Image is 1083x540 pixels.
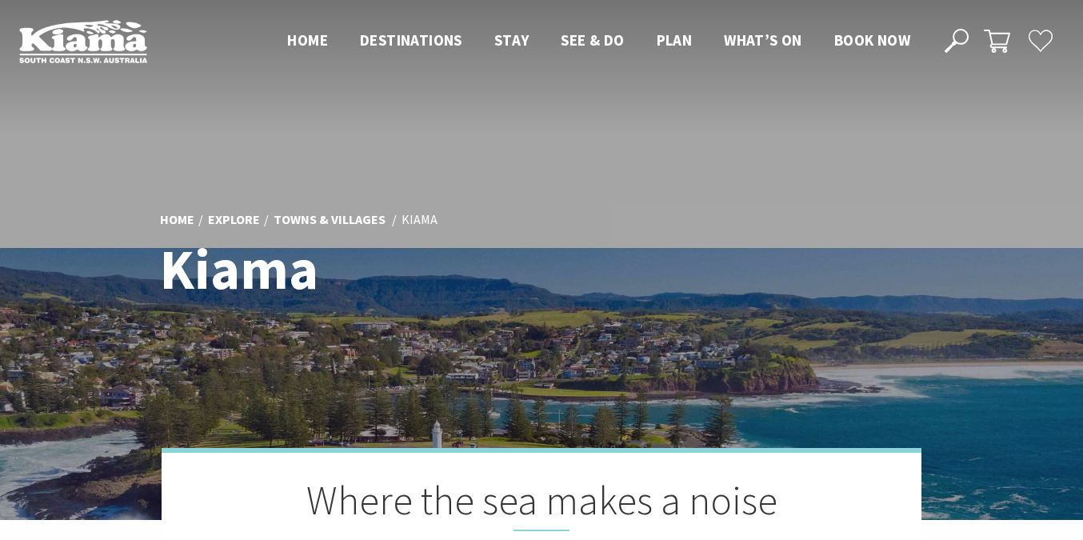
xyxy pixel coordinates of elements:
[19,19,147,63] img: Kiama Logo
[494,30,530,50] span: Stay
[287,30,328,50] span: Home
[724,30,802,50] span: What’s On
[160,211,194,229] a: Home
[561,30,624,50] span: See & Do
[360,30,462,50] span: Destinations
[657,30,693,50] span: Plan
[834,30,910,50] span: Book now
[160,238,612,300] h1: Kiama
[402,210,438,230] li: Kiama
[274,211,386,229] a: Towns & Villages
[208,211,260,229] a: Explore
[271,28,926,54] nav: Main Menu
[242,477,841,531] h2: Where the sea makes a noise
